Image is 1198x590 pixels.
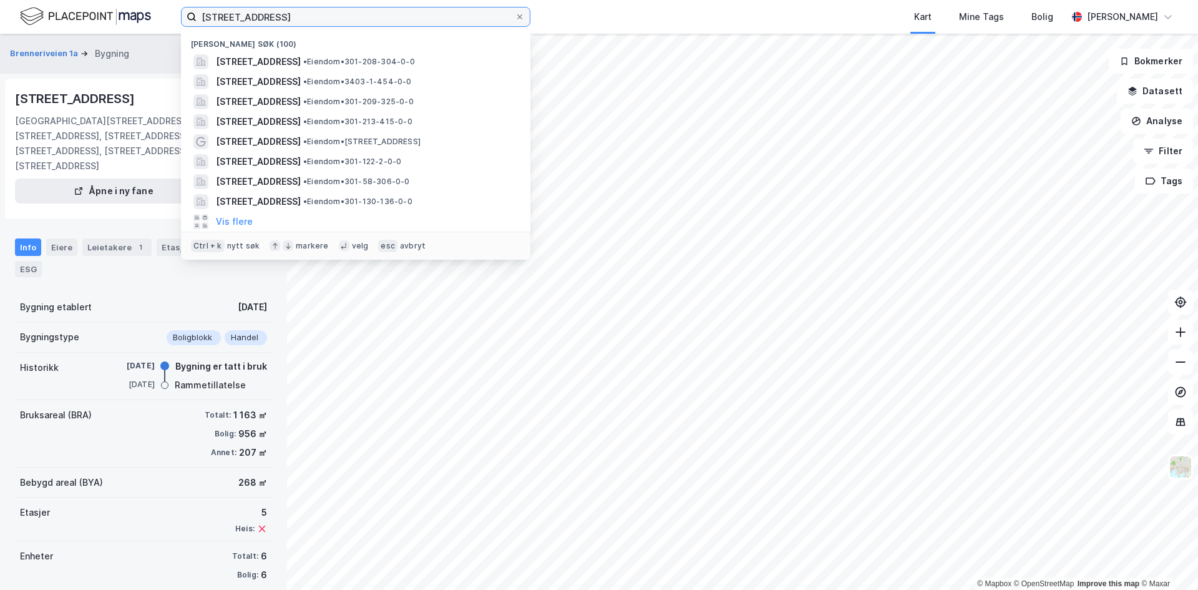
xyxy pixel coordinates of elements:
button: Vis flere [216,214,253,229]
div: 5 [235,505,267,520]
span: • [303,57,307,66]
span: Eiendom • 301-213-415-0-0 [303,117,412,127]
a: Improve this map [1078,579,1139,588]
div: [DATE] [105,379,155,390]
button: Filter [1133,139,1193,164]
div: Bruksareal (BRA) [20,408,92,423]
div: [STREET_ADDRESS] [15,89,137,109]
div: Totalt: [232,551,258,561]
div: nytt søk [227,241,260,251]
span: Eiendom • 3403-1-454-0-0 [303,77,412,87]
span: [STREET_ADDRESS] [216,154,301,169]
div: Etasjer og enheter [162,242,238,253]
button: Tags [1135,169,1193,194]
span: • [303,117,307,126]
span: Eiendom • 301-208-304-0-0 [303,57,415,67]
span: Eiendom • 301-58-306-0-0 [303,177,410,187]
img: Z [1169,455,1192,479]
a: OpenStreetMap [1014,579,1074,588]
div: Eiere [46,238,77,256]
div: Info [15,238,41,256]
div: Rammetillatelse [175,378,246,393]
img: logo.f888ab2527a4732fd821a326f86c7f29.svg [20,6,151,27]
div: 1 163 ㎡ [233,408,267,423]
div: [PERSON_NAME] søk (100) [181,29,530,52]
div: velg [352,241,369,251]
div: Enheter [20,549,53,564]
div: Heis: [235,524,255,534]
div: Historikk [20,360,59,375]
div: Bygning [95,46,129,61]
span: • [303,77,307,86]
div: ESG [15,261,42,277]
div: 207 ㎡ [239,445,267,460]
div: Bolig [1031,9,1053,24]
button: Analyse [1121,109,1193,134]
button: Brenneriveien 1a [10,47,80,60]
div: Bolig: [237,570,258,580]
span: Eiendom • 301-122-2-0-0 [303,157,401,167]
div: Totalt: [205,410,231,420]
div: Bygning etablert [20,300,92,315]
span: [STREET_ADDRESS] [216,54,301,69]
button: Åpne i ny fane [15,179,212,204]
span: Eiendom • 301-130-136-0-0 [303,197,412,207]
div: 6 [261,568,267,583]
div: [DATE] [238,300,267,315]
input: Søk på adresse, matrikkel, gårdeiere, leietakere eller personer [197,7,515,26]
a: Mapbox [977,579,1011,588]
div: Bygningstype [20,330,79,345]
div: Kart [914,9,932,24]
span: Eiendom • 301-209-325-0-0 [303,97,414,107]
div: Bygning er tatt i bruk [175,359,267,374]
div: 6 [261,549,267,564]
div: avbryt [400,241,426,251]
div: 268 ㎡ [238,475,267,490]
span: [STREET_ADDRESS] [216,114,301,129]
div: [PERSON_NAME] [1087,9,1158,24]
button: Bokmerker [1109,49,1193,74]
span: [STREET_ADDRESS] [216,134,301,149]
span: • [303,137,307,146]
button: Datasett [1117,79,1193,104]
div: Bolig: [215,429,236,439]
div: [GEOGRAPHIC_DATA][STREET_ADDRESS], [STREET_ADDRESS], [STREET_ADDRESS], [STREET_ADDRESS], [STREET_... [15,114,225,174]
span: [STREET_ADDRESS] [216,194,301,209]
span: • [303,197,307,206]
div: Etasjer [20,505,50,520]
span: [STREET_ADDRESS] [216,94,301,109]
span: • [303,97,307,106]
span: • [303,157,307,166]
div: markere [296,241,328,251]
span: Eiendom • [STREET_ADDRESS] [303,137,421,147]
div: Ctrl + k [191,240,225,252]
div: 1 [134,241,147,253]
iframe: Chat Widget [1136,530,1198,590]
span: • [303,177,307,186]
div: Annet: [211,448,236,458]
div: esc [378,240,397,252]
div: Leietakere [82,238,152,256]
div: [DATE] [105,360,155,371]
div: Bebygd areal (BYA) [20,475,103,490]
span: [STREET_ADDRESS] [216,74,301,89]
div: Mine Tags [959,9,1004,24]
div: 956 ㎡ [238,426,267,441]
span: [STREET_ADDRESS] [216,174,301,189]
